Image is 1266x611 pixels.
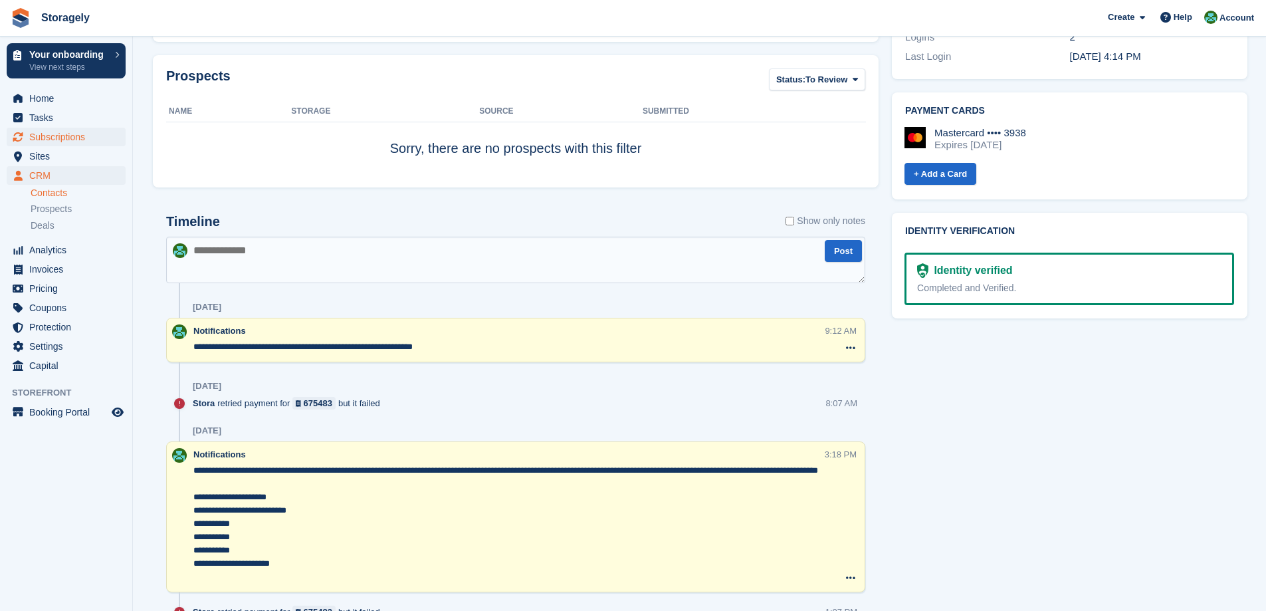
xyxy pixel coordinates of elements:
span: Protection [29,318,109,336]
a: menu [7,108,126,127]
a: menu [7,128,126,146]
span: Notifications [193,326,246,336]
a: menu [7,241,126,259]
th: Submitted [643,101,865,122]
span: Prospects [31,203,72,215]
a: menu [7,166,126,185]
span: Status: [776,73,805,86]
a: 675483 [292,397,336,410]
span: Notifications [193,449,246,459]
span: CRM [29,166,109,185]
div: retried payment for but it failed [193,397,387,410]
span: Coupons [29,299,109,317]
a: menu [7,318,126,336]
span: Create [1108,11,1134,24]
a: menu [7,89,126,108]
span: Invoices [29,260,109,279]
div: Identity verified [928,263,1012,279]
div: Mastercard •••• 3938 [934,127,1026,139]
img: stora-icon-8386f47178a22dfd0bd8f6a31ec36ba5ce8667c1dd55bd0f319d3a0aa187defe.svg [11,8,31,28]
span: Tasks [29,108,109,127]
a: Prospects [31,202,126,216]
a: Contacts [31,187,126,199]
span: Settings [29,337,109,356]
button: Status: To Review [769,68,865,90]
p: Your onboarding [29,50,108,59]
button: Post [825,240,862,262]
img: Notifications [173,243,187,258]
div: Completed and Verified. [917,281,1221,295]
div: [DATE] [193,302,221,312]
img: Notifications [172,324,187,339]
span: Analytics [29,241,109,259]
a: Storagely [36,7,95,29]
th: Source [479,101,643,122]
p: View next steps [29,61,108,73]
a: menu [7,279,126,298]
h2: Identity verification [905,226,1234,237]
span: Stora [193,397,215,410]
span: Pricing [29,279,109,298]
a: Your onboarding View next steps [7,43,126,78]
th: Name [166,101,291,122]
span: Account [1219,11,1254,25]
span: Storefront [12,386,132,400]
span: Capital [29,356,109,375]
time: 2025-06-30 15:14:48 UTC [1070,51,1141,62]
th: Storage [291,101,479,122]
img: Notifications [172,448,187,463]
span: Deals [31,219,54,232]
a: menu [7,356,126,375]
div: 675483 [304,397,332,410]
div: 9:12 AM [825,324,857,337]
span: Home [29,89,109,108]
img: Notifications [1204,11,1217,24]
div: [DATE] [193,426,221,436]
a: menu [7,260,126,279]
div: Logins [905,30,1069,45]
img: Identity Verification Ready [917,263,928,278]
div: 2 [1070,30,1234,45]
span: Booking Portal [29,403,109,422]
span: To Review [805,73,847,86]
div: 8:07 AM [825,397,857,410]
span: Sorry, there are no prospects with this filter [390,141,642,156]
a: Deals [31,219,126,233]
a: menu [7,147,126,166]
div: Last Login [905,49,1069,64]
div: [DATE] [193,381,221,392]
input: Show only notes [786,214,794,228]
span: Sites [29,147,109,166]
span: Subscriptions [29,128,109,146]
a: menu [7,299,126,317]
a: + Add a Card [904,163,976,185]
span: Help [1174,11,1192,24]
img: Mastercard Logo [904,127,926,148]
a: menu [7,337,126,356]
h2: Payment cards [905,106,1234,116]
label: Show only notes [786,214,865,228]
a: Preview store [110,404,126,420]
a: menu [7,403,126,422]
h2: Timeline [166,214,220,229]
div: 3:18 PM [825,448,857,461]
div: Expires [DATE] [934,139,1026,151]
h2: Prospects [166,68,231,93]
